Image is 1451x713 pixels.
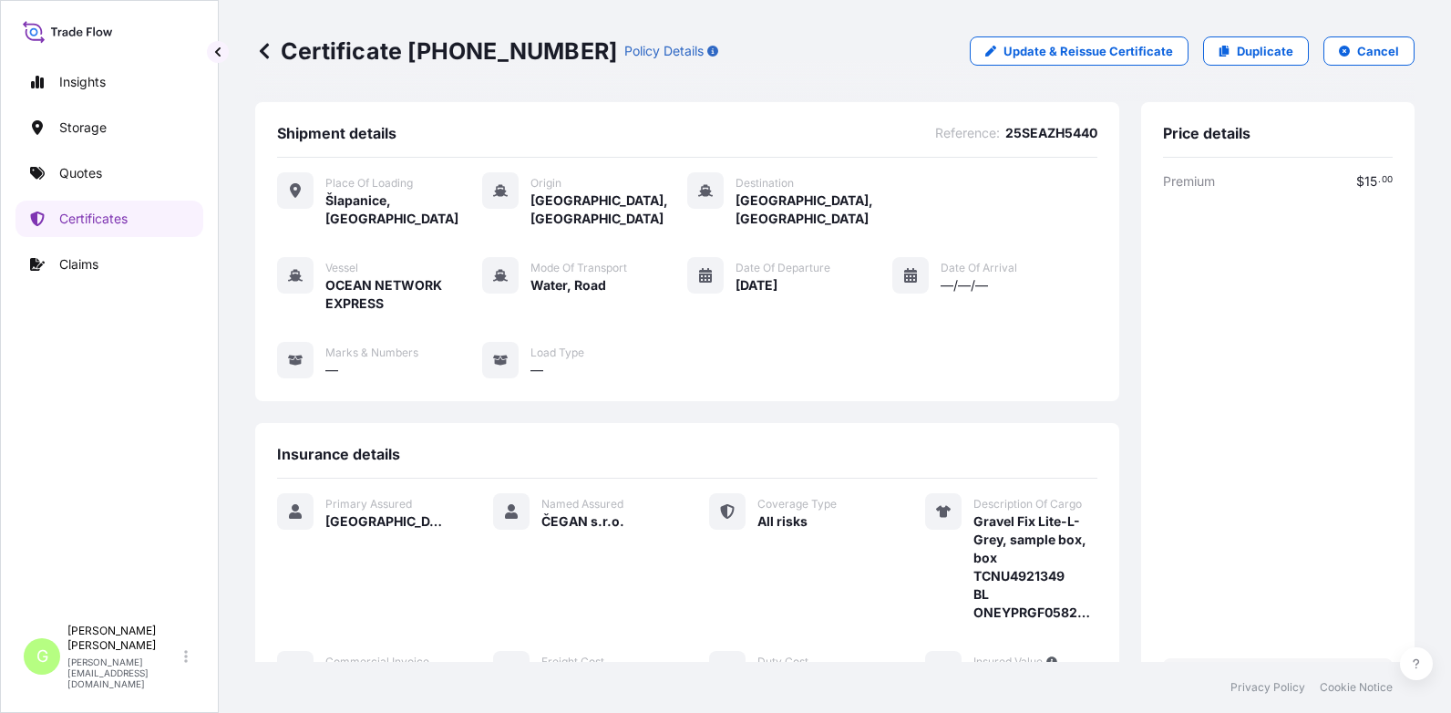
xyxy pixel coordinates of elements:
span: [GEOGRAPHIC_DATA] [325,512,449,531]
span: Water, Road [530,276,606,294]
a: Privacy Policy [1230,680,1305,695]
span: Insured Value [973,655,1043,669]
span: Freight Cost [541,655,604,669]
span: [GEOGRAPHIC_DATA], [GEOGRAPHIC_DATA] [530,191,687,228]
span: . [1378,177,1381,183]
p: Certificate [PHONE_NUMBER] [255,36,617,66]
p: Duplicate [1237,42,1293,60]
span: Shipment details [277,124,396,142]
a: Update & Reissue Certificate [970,36,1189,66]
span: Gravel Fix Lite-L-Grey, sample box, box TCNU4921349 BL ONEYPRGF05826400 [973,512,1097,622]
span: All risks [757,512,808,531]
a: Insights [15,64,203,100]
p: Cancel [1357,42,1399,60]
span: — [530,361,543,379]
span: 15 [1364,175,1377,188]
button: Cancel [1323,36,1415,66]
span: Šlapanice, [GEOGRAPHIC_DATA] [325,191,482,228]
p: Insights [59,73,106,91]
span: Insurance details [277,445,400,463]
a: Certificates [15,201,203,237]
span: ČEGAN s.r.o. [541,512,624,531]
a: Storage [15,109,203,146]
span: Premium [1163,172,1215,191]
p: Update & Reissue Certificate [1003,42,1173,60]
span: 25SEAZH5440 [1005,124,1097,142]
span: [DATE] [736,276,777,294]
p: [PERSON_NAME] [PERSON_NAME] [67,624,180,653]
p: Quotes [59,164,102,182]
span: Load Type [530,346,584,360]
p: Claims [59,255,98,274]
p: Certificates [59,210,128,228]
span: Coverage Type [757,497,837,511]
span: Place of Loading [325,176,413,191]
span: — [325,361,338,379]
span: Duty Cost [757,655,808,669]
span: Marks & Numbers [325,346,418,360]
span: —/—/— [941,276,988,294]
span: Named Assured [541,497,623,511]
a: Duplicate [1203,36,1309,66]
span: Vessel [325,261,358,275]
span: Destination [736,176,794,191]
a: Quotes [15,155,203,191]
span: Price details [1163,124,1250,142]
span: G [36,647,48,666]
span: Mode of Transport [530,261,627,275]
span: [GEOGRAPHIC_DATA], [GEOGRAPHIC_DATA] [736,191,892,228]
a: Claims [15,246,203,283]
span: 00 [1382,177,1393,183]
span: Commercial Invoice Value [325,655,449,684]
p: Policy Details [624,42,704,60]
span: $ [1356,175,1364,188]
p: [PERSON_NAME][EMAIL_ADDRESS][DOMAIN_NAME] [67,656,180,689]
span: OCEAN NETWORK EXPRESS [325,276,482,313]
a: Cookie Notice [1320,680,1393,695]
span: Reference : [935,124,1000,142]
span: Date of Arrival [941,261,1017,275]
span: Origin [530,176,561,191]
span: Primary Assured [325,497,412,511]
p: Storage [59,119,107,137]
span: Date of Departure [736,261,830,275]
span: Description Of Cargo [973,497,1082,511]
